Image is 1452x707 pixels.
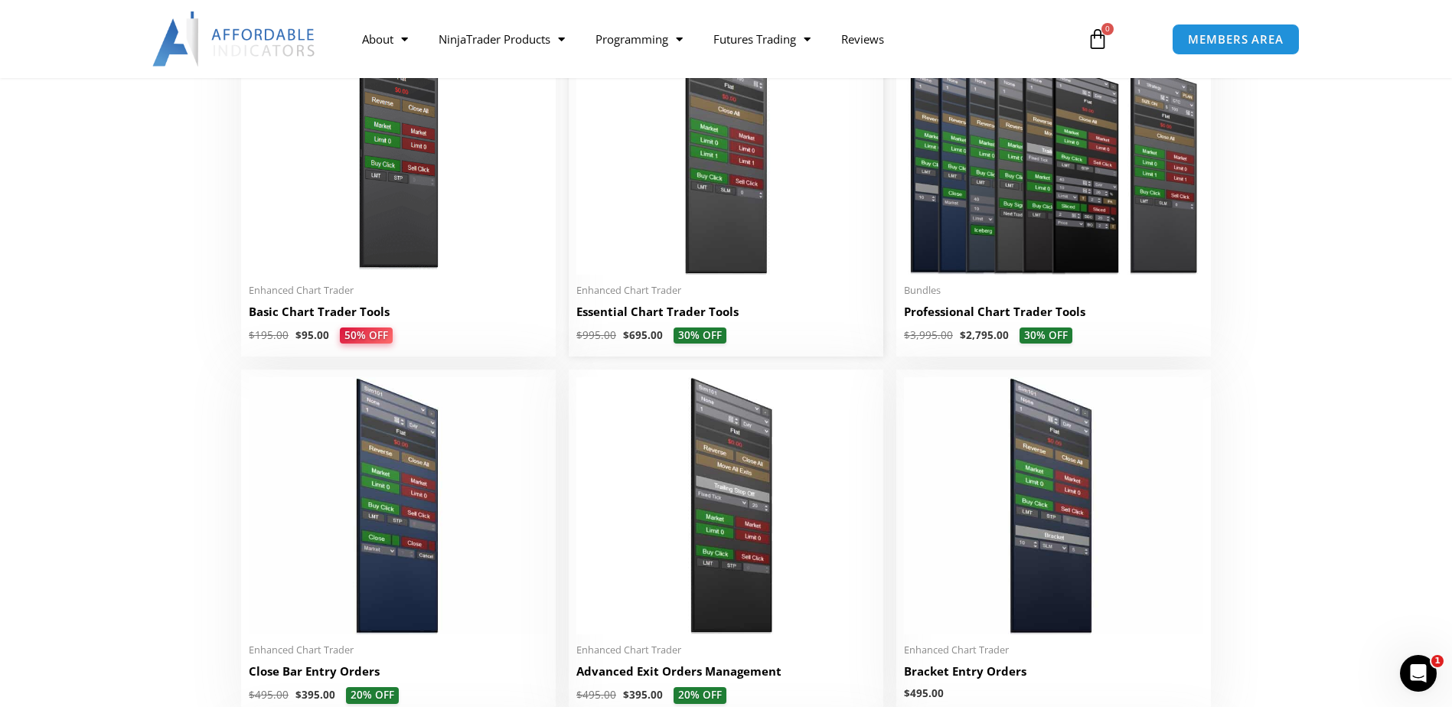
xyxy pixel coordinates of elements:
[249,18,548,275] img: BasicTools
[249,688,289,702] bdi: 495.00
[576,663,876,679] h2: Advanced Exit Orders Management
[623,328,629,342] span: $
[580,21,698,57] a: Programming
[960,328,966,342] span: $
[295,688,335,702] bdi: 395.00
[576,328,582,342] span: $
[152,11,317,67] img: LogoAI | Affordable Indicators – NinjaTrader
[904,328,910,342] span: $
[826,21,899,57] a: Reviews
[576,643,876,656] span: Enhanced Chart Trader
[698,21,826,57] a: Futures Trading
[904,377,1203,634] img: BracketEntryOrders
[347,21,1069,57] nav: Menu
[1400,655,1437,692] iframe: Intercom live chat
[674,327,726,344] span: 30% OFF
[423,21,580,57] a: NinjaTrader Products
[904,328,953,342] bdi: 3,995.00
[904,686,944,700] bdi: 495.00
[249,377,548,634] img: CloseBarOrders
[295,328,302,342] span: $
[249,328,255,342] span: $
[1431,655,1444,667] span: 1
[623,328,663,342] bdi: 695.00
[576,328,616,342] bdi: 995.00
[249,304,548,320] h2: Basic Chart Trader Tools
[249,304,548,327] a: Basic Chart Trader Tools
[904,686,910,700] span: $
[904,284,1203,297] span: Bundles
[576,663,876,687] a: Advanced Exit Orders Management
[576,688,616,702] bdi: 495.00
[576,304,876,320] h2: Essential Chart Trader Tools
[904,643,1203,656] span: Enhanced Chart Trader
[904,663,1203,687] a: Bracket Entry Orders
[295,688,302,702] span: $
[904,304,1203,327] a: Professional Chart Trader Tools
[576,688,582,702] span: $
[904,18,1203,275] img: ProfessionalToolsBundlePage
[904,663,1203,679] h2: Bracket Entry Orders
[249,663,548,687] a: Close Bar Entry Orders
[1188,34,1284,45] span: MEMBERS AREA
[1172,24,1300,55] a: MEMBERS AREA
[904,304,1203,320] h2: Professional Chart Trader Tools
[249,663,548,679] h2: Close Bar Entry Orders
[346,687,399,704] span: 20% OFF
[249,328,289,342] bdi: 195.00
[340,327,393,344] span: 50% OFF
[960,328,1009,342] bdi: 2,795.00
[576,377,876,634] img: AdvancedStopLossMgmt
[576,304,876,327] a: Essential Chart Trader Tools
[347,21,423,57] a: About
[249,284,548,297] span: Enhanced Chart Trader
[576,284,876,297] span: Enhanced Chart Trader
[249,643,548,656] span: Enhanced Chart Trader
[295,328,329,342] bdi: 95.00
[623,688,629,702] span: $
[1064,17,1131,61] a: 0
[623,688,663,702] bdi: 395.00
[674,687,726,704] span: 20% OFF
[576,18,876,275] img: Essential Chart Trader Tools
[1101,23,1114,35] span: 0
[1020,327,1072,344] span: 30% OFF
[249,688,255,702] span: $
